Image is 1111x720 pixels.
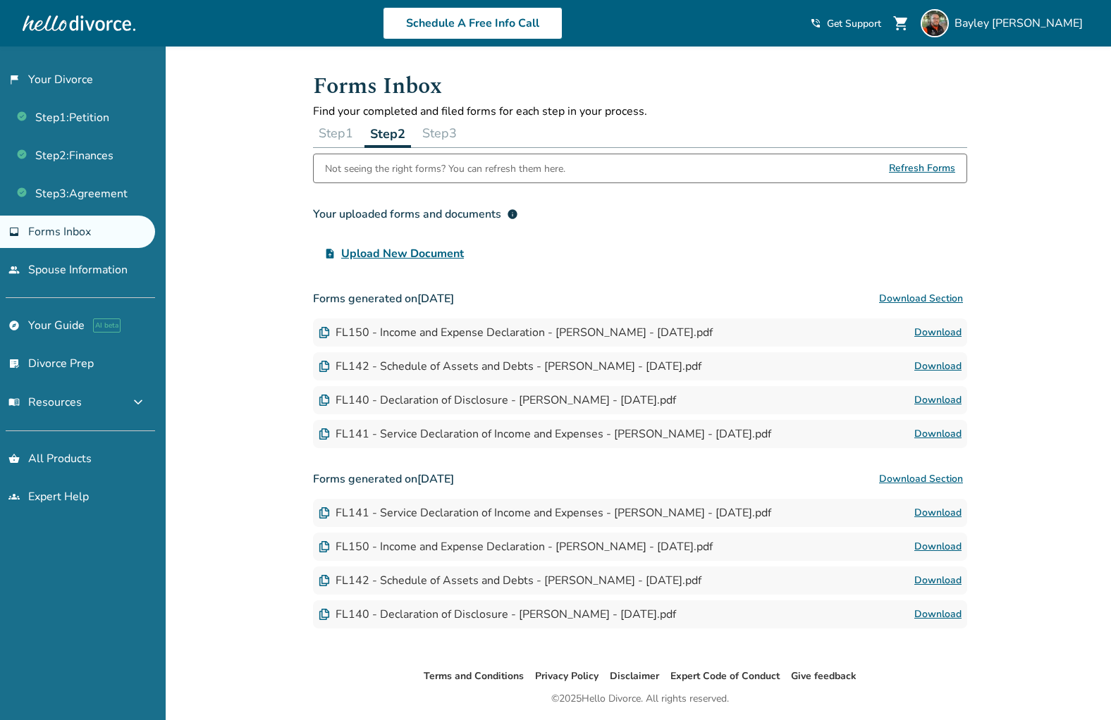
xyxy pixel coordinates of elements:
span: phone_in_talk [810,18,821,29]
span: inbox [8,226,20,237]
span: Upload New Document [341,245,464,262]
span: expand_more [130,394,147,411]
iframe: Chat Widget [1041,652,1111,720]
img: Document [319,428,330,440]
button: Download Section [875,465,967,493]
span: flag_2 [8,74,20,85]
span: Refresh Forms [889,154,955,182]
img: Document [319,541,330,552]
span: Resources [8,395,82,410]
a: Download [914,358,962,375]
span: Forms Inbox [28,224,91,240]
div: FL150 - Income and Expense Declaration - [PERSON_NAME] - [DATE].pdf [319,325,713,340]
span: info [507,209,518,220]
span: shopping_cart [892,15,909,32]
span: shopping_basket [8,453,20,464]
button: Step2 [364,119,411,148]
a: Download [914,538,962,555]
div: FL142 - Schedule of Assets and Debts - [PERSON_NAME] - [DATE].pdf [319,359,701,374]
a: Download [914,324,962,341]
div: Your uploaded forms and documents [313,206,518,223]
img: Document [319,395,330,406]
h1: Forms Inbox [313,69,967,104]
h3: Forms generated on [DATE] [313,465,967,493]
button: Step1 [313,119,359,147]
a: Download [914,572,962,589]
span: groups [8,491,20,502]
div: Not seeing the right forms? You can refresh them here. [325,154,565,182]
a: Expert Code of Conduct [670,669,780,683]
span: list_alt_check [8,358,20,369]
button: Step3 [417,119,462,147]
a: phone_in_talkGet Support [810,17,881,30]
a: Download [914,426,962,442]
li: Disclaimer [610,668,659,685]
li: Give feedback [791,668,857,685]
span: explore [8,320,20,331]
span: upload_file [324,248,336,259]
a: Terms and Conditions [424,669,524,683]
a: Privacy Policy [535,669,599,683]
p: Find your completed and filed forms for each step in your process. [313,104,967,119]
img: Document [319,327,330,338]
div: FL140 - Declaration of Disclosure - [PERSON_NAME] - [DATE].pdf [319,392,676,408]
span: menu_book [8,397,20,408]
div: FL141 - Service Declaration of Income and Expenses - [PERSON_NAME] - [DATE].pdf [319,426,771,442]
a: Download [914,392,962,409]
img: Document [319,507,330,519]
span: AI beta [93,318,121,333]
img: Document [319,361,330,372]
img: Document [319,575,330,586]
span: Bayley [PERSON_NAME] [955,15,1088,31]
img: Document [319,609,330,620]
img: Bayley Dycus [921,9,949,37]
div: FL150 - Income and Expense Declaration - [PERSON_NAME] - [DATE].pdf [319,539,713,554]
span: people [8,264,20,275]
h3: Forms generated on [DATE] [313,285,967,313]
div: © 2025 Hello Divorce. All rights reserved. [551,690,729,707]
a: Download [914,504,962,521]
div: FL141 - Service Declaration of Income and Expenses - [PERSON_NAME] - [DATE].pdf [319,505,771,521]
button: Download Section [875,285,967,313]
div: FL142 - Schedule of Assets and Debts - [PERSON_NAME] - [DATE].pdf [319,573,701,588]
span: Get Support [827,17,881,30]
a: Schedule A Free Info Call [383,7,563,39]
div: FL140 - Declaration of Disclosure - [PERSON_NAME] - [DATE].pdf [319,607,676,622]
a: Download [914,606,962,623]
